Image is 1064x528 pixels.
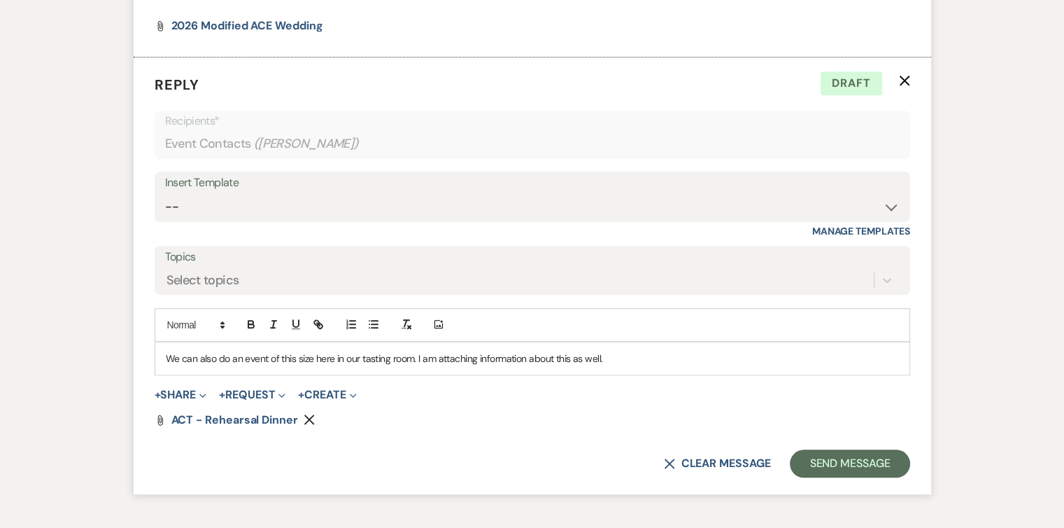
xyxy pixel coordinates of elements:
[166,351,899,366] p: We can also do an event of this size here in our tasting room. I am attaching information about t...
[254,134,359,153] span: ( [PERSON_NAME] )
[166,271,239,290] div: Select topics
[298,389,356,401] button: Create
[155,76,199,94] span: Reply
[165,173,900,193] div: Insert Template
[219,389,285,401] button: Request
[155,389,161,401] span: +
[664,458,770,469] button: Clear message
[171,20,323,32] a: 2026 Modified ACE Wedding
[790,450,909,478] button: Send Message
[298,389,304,401] span: +
[171,412,298,427] span: ACT - Rehearsal Dinner
[171,18,323,33] span: 2026 Modified ACE Wedding
[165,247,900,268] label: Topics
[155,389,207,401] button: Share
[821,71,882,95] span: Draft
[165,130,900,158] div: Event Contacts
[171,415,298,426] a: ACT - Rehearsal Dinner
[219,389,225,401] span: +
[165,112,900,130] p: Recipients*
[812,225,910,237] a: Manage Templates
